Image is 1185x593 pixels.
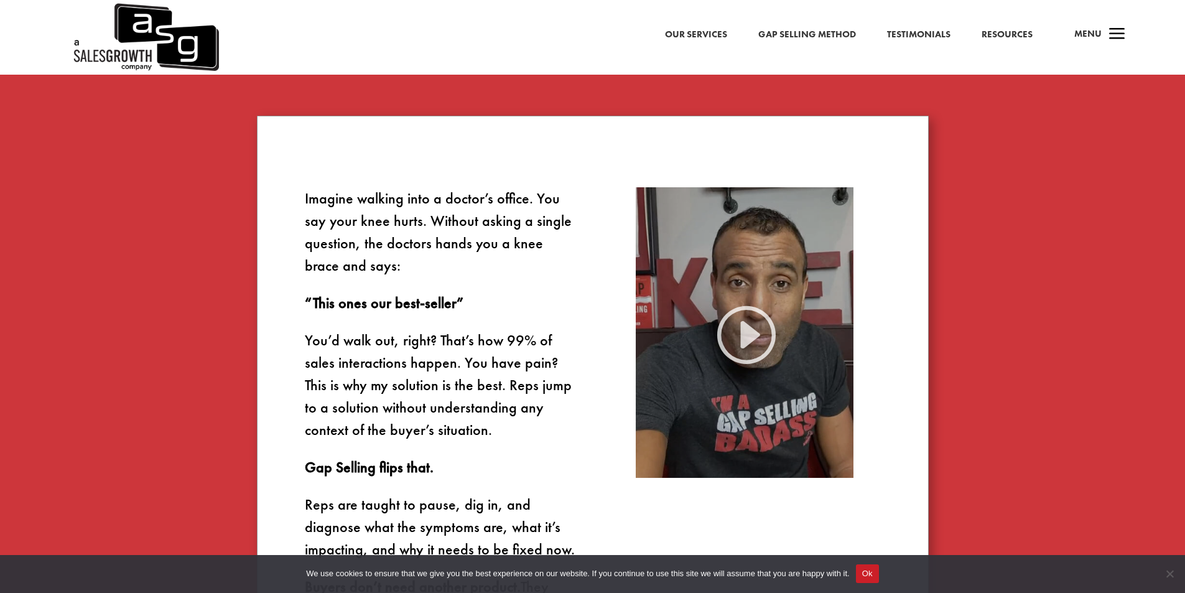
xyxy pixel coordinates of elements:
strong: Gap Selling flips that. [305,457,434,477]
img: keenan-video-methodology-thumbnail [636,187,853,478]
a: Testimonials [887,27,950,43]
p: You’d walk out, right? That’s how 99% of sales interactions happen. You have pain? This is why my... [305,329,577,456]
p: Imagine walking into a doctor’s office. You say your knee hurts. Without asking a single question... [305,187,577,292]
a: Our Services [665,27,727,43]
span: Menu [1074,27,1102,40]
p: Reps are taught to pause, dig in, and diagnose what the symptoms are, what it’s impacting, and wh... [305,493,577,576]
a: Resources [982,27,1033,43]
a: Gap Selling Method [758,27,856,43]
span: No [1163,567,1176,580]
strong: “This ones our best-seller” [305,293,463,312]
button: Ok [856,564,879,583]
span: a [1105,22,1130,47]
span: We use cookies to ensure that we give you the best experience on our website. If you continue to ... [306,567,849,580]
